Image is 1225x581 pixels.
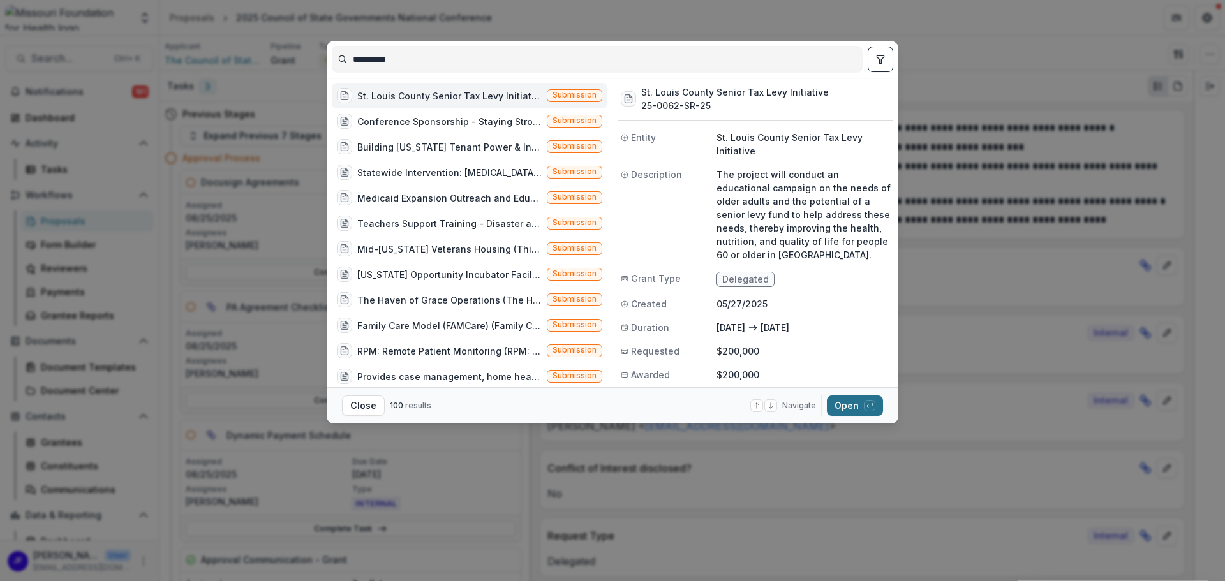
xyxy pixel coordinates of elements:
[631,272,681,285] span: Grant Type
[631,368,670,381] span: Awarded
[716,168,891,261] p: The project will conduct an educational campaign on the needs of older adults and the potential o...
[553,218,597,227] span: Submission
[553,320,597,329] span: Submission
[357,166,542,179] div: Statewide Intervention: [MEDICAL_DATA] ([US_STATE] State Alliance of YMCAs engages its 25 YMCA As...
[553,295,597,304] span: Submission
[553,193,597,202] span: Submission
[716,344,891,358] p: $200,000
[553,244,597,253] span: Submission
[631,297,667,311] span: Created
[357,115,542,128] div: Conference Sponsorship - Staying Strong for America's Families Sponsorship - [DATE]-[DATE] (Confe...
[357,89,542,103] div: St. Louis County Senior Tax Levy Initiative (The project will conduct an educational campaign on ...
[357,242,542,256] div: Mid-[US_STATE] Veterans Housing (This project will support the development of 25 apartments for h...
[631,344,679,358] span: Requested
[716,131,891,158] p: St. Louis County Senior Tax Levy Initiative
[827,395,883,416] button: Open
[631,321,669,334] span: Duration
[553,142,597,151] span: Submission
[405,401,431,410] span: results
[553,167,597,176] span: Submission
[631,131,656,144] span: Entity
[553,269,597,278] span: Submission
[641,85,829,99] h3: St. Louis County Senior Tax Levy Initiative
[716,368,891,381] p: $200,000
[357,344,542,358] div: RPM: Remote Patient Monitoring (RPM: Remote Patient Monitoring will expand home health care for r...
[716,297,891,311] p: 05/27/2025
[342,395,385,416] button: Close
[357,293,542,307] div: The Haven of Grace Operations (The Haven of Grace Operations: Funds requested for .25 FTE for the...
[641,99,829,112] h3: 25-0062-SR-25
[868,47,893,72] button: toggle filters
[390,401,403,410] span: 100
[553,346,597,355] span: Submission
[631,168,682,181] span: Description
[357,217,542,230] div: Teachers Support Training - Disaster and Trauma Psychiatry (Follow-up and training for 25 teacher...
[722,274,769,285] span: Delegated
[553,371,597,380] span: Submission
[357,319,542,332] div: Family Care Model (FAMCare) (Family Care Model (FAMCare): Funding requested for a .25 Performance...
[782,400,816,411] span: Navigate
[553,91,597,99] span: Submission
[716,321,745,334] p: [DATE]
[357,370,542,383] div: Provides case management, home healthcare services, and counseling services to ALS sufferers and ...
[357,140,542,154] div: Building [US_STATE] Tenant Power & Infrastructure (Empower [US_STATE] is seeking to build on the ...
[761,321,789,334] p: [DATE]
[357,191,542,205] div: Medicaid Expansion Outreach and Education (MCU will build teams in congregations (25 Spring, 50 S...
[357,268,542,281] div: [US_STATE] Opportunity Incubator Facilitation (Openfields proposes to help plan and facilitate th...
[553,116,597,125] span: Submission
